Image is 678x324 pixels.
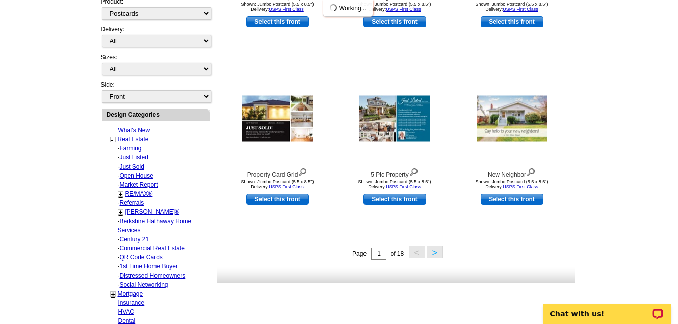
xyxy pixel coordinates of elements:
a: Market Report [120,181,158,188]
div: Delivery: [101,25,210,52]
a: 1st Time Home Buyer [120,263,178,270]
a: use this design [363,16,426,27]
a: Social Networking [120,281,168,288]
div: Design Categories [102,110,210,119]
img: New Neighbor [477,96,547,142]
a: Distressed Homeowners [120,272,186,279]
img: view design details [409,166,419,177]
a: USPS First Class [386,7,421,12]
span: of 18 [390,250,404,257]
div: - [110,280,208,289]
a: use this design [246,16,309,27]
span: Page [352,250,367,257]
a: What's New [118,127,150,134]
a: RE/MAX® [125,190,153,197]
img: Property Card Grid [242,96,313,142]
a: Open House [120,172,153,179]
div: - [110,144,208,153]
img: 5 Pic Property [359,96,430,142]
div: Shown: Jumbo Postcard (5.5 x 8.5") Delivery: [456,179,567,189]
a: - [111,136,114,144]
button: < [409,246,425,258]
div: - [110,217,208,235]
div: Property Card Grid [222,166,333,179]
a: Commercial Real Estate [120,245,185,252]
a: use this design [246,194,309,205]
a: + [111,290,115,298]
div: - [110,271,208,280]
div: Shown: Jumbo Postcard (5.5 x 8.5") Delivery: [339,2,450,12]
a: use this design [363,194,426,205]
a: use this design [481,16,543,27]
a: USPS First Class [503,184,538,189]
div: - [110,262,208,271]
a: Century 21 [120,236,149,243]
iframe: LiveChat chat widget [536,292,678,324]
a: [PERSON_NAME]® [125,208,180,215]
div: - [110,171,208,180]
a: QR Code Cards [120,254,163,261]
a: USPS First Class [386,184,421,189]
a: Real Estate [118,136,149,143]
div: Shown: Jumbo Postcard (5.5 x 8.5") Delivery: [222,179,333,189]
div: Side: [101,80,210,104]
a: Just Sold [120,163,144,170]
a: Berkshire Hathaway Home Services [118,218,192,234]
div: - [110,153,208,162]
div: - [110,235,208,244]
img: view design details [298,166,307,177]
div: - [110,198,208,207]
img: loading... [329,4,337,12]
div: Shown: Jumbo Postcard (5.5 x 8.5") Delivery: [339,179,450,189]
button: > [427,246,443,258]
div: Shown: Jumbo Postcard (5.5 x 8.5") Delivery: [222,2,333,12]
div: 5 Pic Property [339,166,450,179]
a: use this design [481,194,543,205]
a: Mortgage [118,290,143,297]
div: - [110,253,208,262]
a: + [119,208,123,217]
a: Farming [120,145,142,152]
a: USPS First Class [269,7,304,12]
a: Insurance [118,299,145,306]
div: Shown: Jumbo Postcard (5.5 x 8.5") Delivery: [456,2,567,12]
div: Sizes: [101,52,210,80]
a: + [119,190,123,198]
div: - [110,244,208,253]
div: New Neighbor [456,166,567,179]
div: - [110,162,208,171]
a: USPS First Class [503,7,538,12]
img: view design details [526,166,536,177]
a: Referrals [120,199,144,206]
a: Just Listed [120,154,148,161]
div: - [110,180,208,189]
a: HVAC [118,308,134,315]
a: USPS First Class [269,184,304,189]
